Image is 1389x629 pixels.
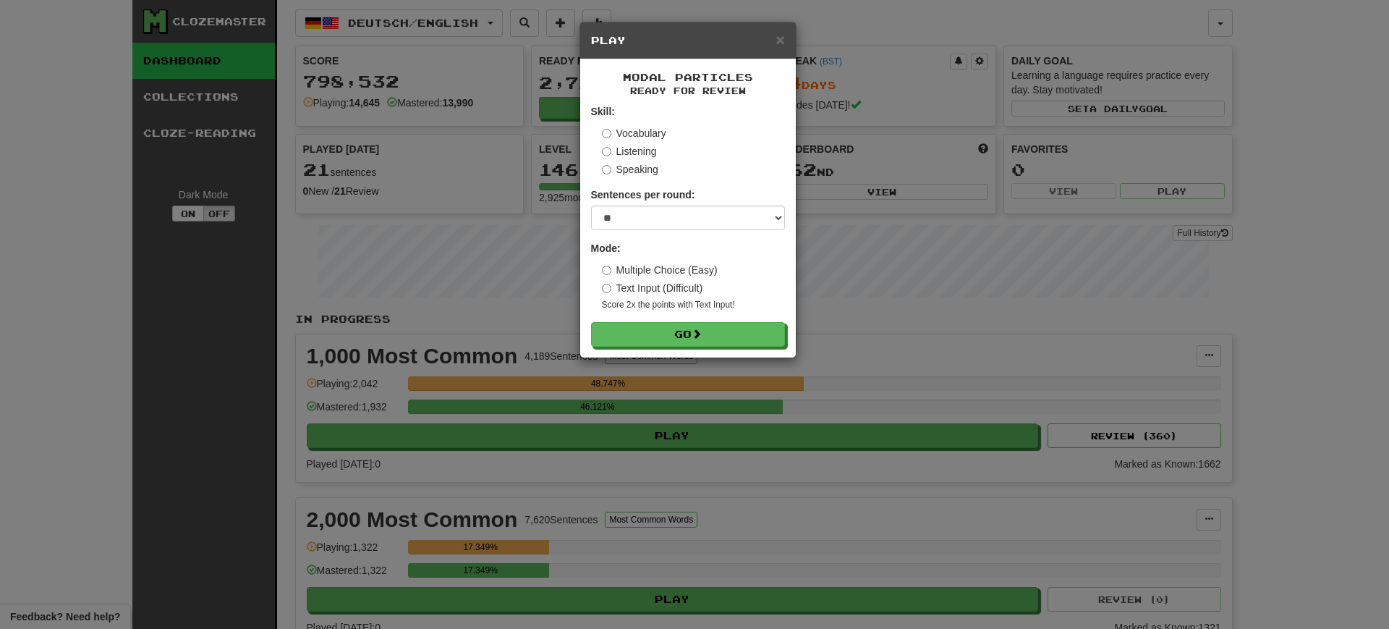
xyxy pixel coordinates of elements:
[602,162,658,177] label: Speaking
[591,85,785,97] small: Ready for Review
[602,263,718,277] label: Multiple Choice (Easy)
[602,147,611,156] input: Listening
[591,187,695,202] label: Sentences per round:
[602,165,611,174] input: Speaking
[602,126,666,140] label: Vocabulary
[591,322,785,347] button: Go
[623,71,753,83] span: Modal Particles
[591,106,615,117] strong: Skill:
[602,299,785,311] small: Score 2x the points with Text Input !
[602,129,611,138] input: Vocabulary
[776,32,784,47] button: Close
[591,33,785,48] h5: Play
[591,242,621,254] strong: Mode:
[602,284,611,293] input: Text Input (Difficult)
[602,266,611,275] input: Multiple Choice (Easy)
[602,144,657,159] label: Listening
[776,31,784,48] span: ×
[602,281,703,295] label: Text Input (Difficult)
